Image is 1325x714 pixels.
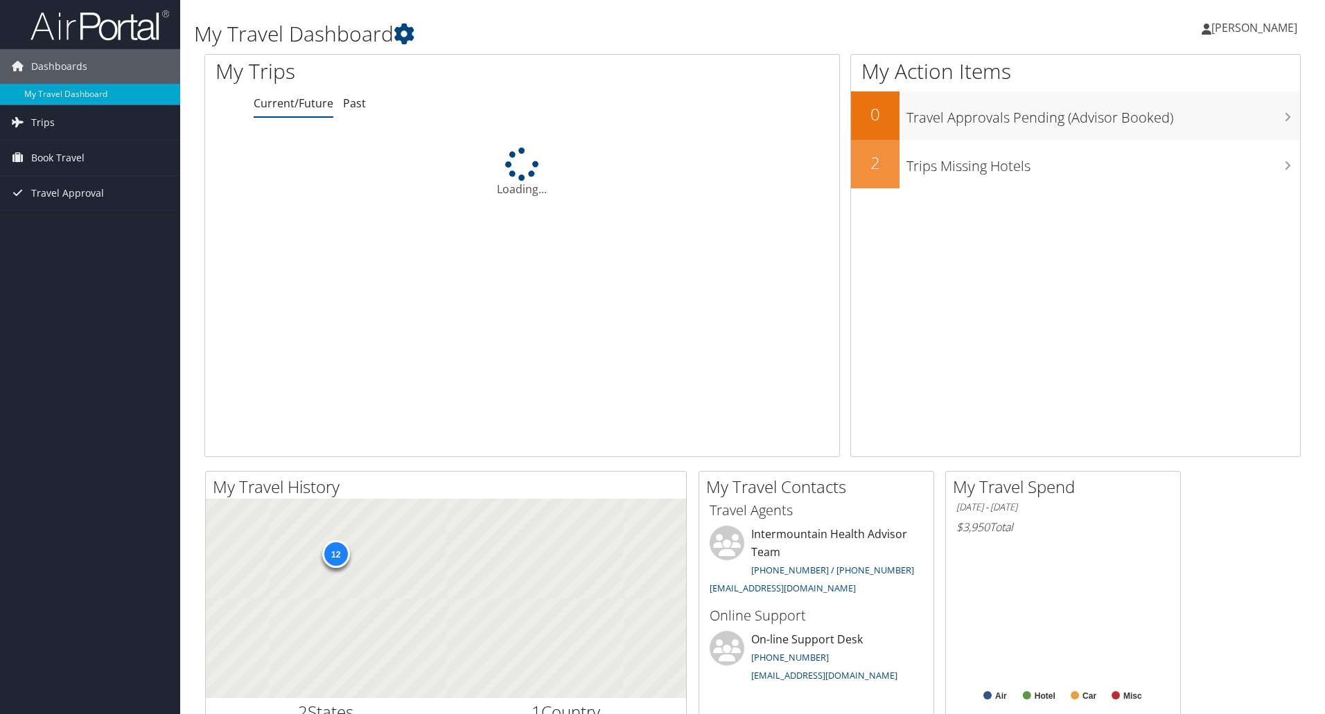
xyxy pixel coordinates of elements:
img: airportal-logo.png [30,9,169,42]
h6: Total [956,519,1170,535]
h6: [DATE] - [DATE] [956,501,1170,514]
h3: Trips Missing Hotels [906,150,1300,176]
h2: My Travel History [213,475,686,499]
div: 12 [322,540,349,568]
text: Misc [1123,691,1142,701]
text: Hotel [1035,691,1055,701]
a: 0Travel Approvals Pending (Advisor Booked) [851,91,1300,140]
h2: 0 [851,102,900,126]
h3: Travel Agents [710,501,923,520]
a: [EMAIL_ADDRESS][DOMAIN_NAME] [751,669,897,681]
h2: My Travel Spend [953,475,1180,499]
text: Car [1082,691,1096,701]
div: Loading... [205,148,839,197]
li: On-line Support Desk [703,631,930,688]
span: [PERSON_NAME] [1211,20,1297,35]
h2: My Travel Contacts [706,475,933,499]
text: Air [995,691,1007,701]
a: Current/Future [254,96,333,111]
h2: 2 [851,151,900,175]
a: [PHONE_NUMBER] / [PHONE_NUMBER] [751,564,914,576]
span: Trips [31,105,55,140]
a: [PHONE_NUMBER] [751,651,829,663]
h1: My Action Items [851,57,1300,86]
h1: My Travel Dashboard [194,19,939,48]
h3: Travel Approvals Pending (Advisor Booked) [906,101,1300,127]
h3: Online Support [710,606,923,625]
span: $3,950 [956,519,990,535]
a: [PERSON_NAME] [1202,7,1311,48]
a: 2Trips Missing Hotels [851,140,1300,188]
h1: My Trips [216,57,565,86]
span: Book Travel [31,141,85,175]
a: Past [343,96,366,111]
span: Travel Approval [31,176,104,211]
span: Dashboards [31,49,87,84]
li: Intermountain Health Advisor Team [703,526,930,600]
a: [EMAIL_ADDRESS][DOMAIN_NAME] [710,582,856,594]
